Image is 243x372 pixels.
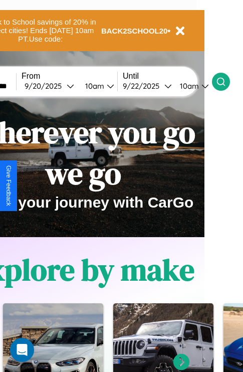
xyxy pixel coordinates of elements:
div: 9 / 22 / 2025 [123,81,164,91]
div: Open Intercom Messenger [10,338,34,362]
div: Give Feedback [5,165,12,206]
button: 9/20/2025 [22,81,77,91]
label: Until [123,72,212,81]
div: 10am [175,81,201,91]
button: 10am [77,81,117,91]
div: 10am [80,81,107,91]
label: From [22,72,117,81]
b: BACK2SCHOOL20 [101,27,168,35]
button: 10am [172,81,212,91]
div: 9 / 20 / 2025 [25,81,67,91]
